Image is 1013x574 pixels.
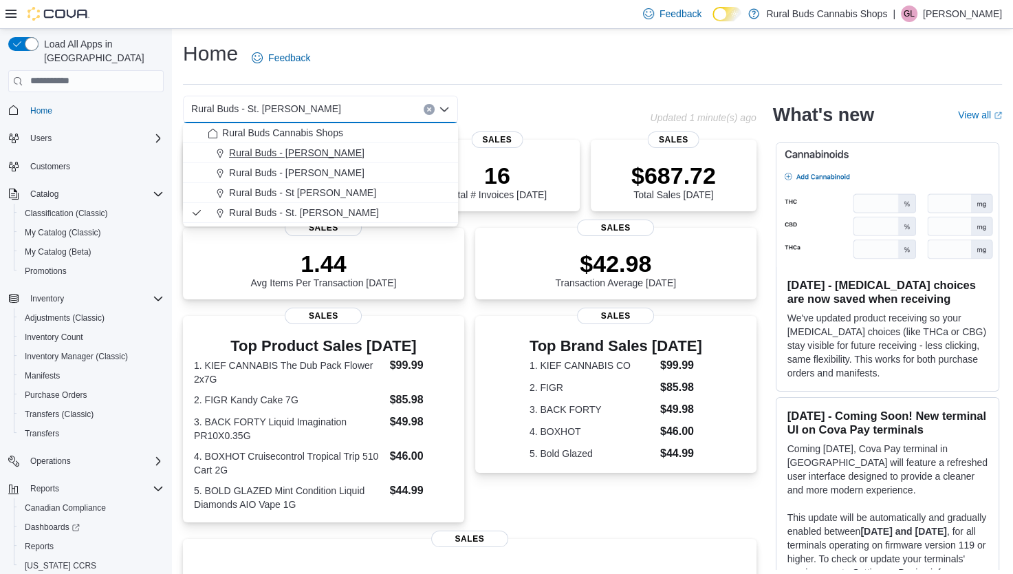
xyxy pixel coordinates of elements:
[229,166,364,180] span: Rural Buds - [PERSON_NAME]
[28,7,89,21] img: Cova
[25,332,83,343] span: Inventory Count
[3,451,169,471] button: Operations
[19,406,164,423] span: Transfers (Classic)
[660,357,702,374] dd: $99.99
[787,311,988,380] p: We've updated product receiving so your [MEDICAL_DATA] choices (like THCa or CBG) stay visible fo...
[285,308,362,324] span: Sales
[194,415,384,443] dt: 3. BACK FORTY Liquid Imagination PR10X0.35G
[530,359,655,372] dt: 1. KIEF CANNABIS CO
[390,392,453,408] dd: $85.98
[577,220,654,236] span: Sales
[246,44,316,72] a: Feedback
[14,242,169,262] button: My Catalog (Beta)
[285,220,362,236] span: Sales
[431,531,508,547] span: Sales
[19,387,164,403] span: Purchase Orders
[530,403,655,416] dt: 3. BACK FORTY
[3,129,169,148] button: Users
[25,130,57,147] button: Users
[19,500,111,516] a: Canadian Compliance
[30,105,52,116] span: Home
[19,263,72,279] a: Promotions
[19,329,164,346] span: Inventory Count
[19,348,133,365] a: Inventory Manager (Classic)
[390,414,453,430] dd: $49.98
[183,143,458,163] button: Rural Buds - [PERSON_NAME]
[390,482,453,499] dd: $44.99
[773,104,874,126] h2: What's new
[14,262,169,281] button: Promotions
[194,359,384,386] dt: 1. KIEF CANNABIS The Dub Pack Flower 2x7G
[530,338,702,354] h3: Top Brand Sales [DATE]
[25,453,76,469] button: Operations
[631,162,716,189] p: $687.72
[994,111,1002,120] svg: External link
[25,290,69,307] button: Inventory
[19,538,164,555] span: Reports
[25,208,108,219] span: Classification (Classic)
[19,244,97,260] a: My Catalog (Beta)
[25,227,101,238] span: My Catalog (Classic)
[25,409,94,420] span: Transfers (Classic)
[268,51,310,65] span: Feedback
[14,204,169,223] button: Classification (Classic)
[390,357,453,374] dd: $99.99
[555,250,676,277] p: $42.98
[25,480,65,497] button: Reports
[19,244,164,260] span: My Catalog (Beta)
[3,184,169,204] button: Catalog
[14,498,169,518] button: Canadian Compliance
[14,537,169,556] button: Reports
[893,6,895,22] p: |
[660,7,701,21] span: Feedback
[787,278,988,306] h3: [DATE] - [MEDICAL_DATA] choices are now saved when receiving
[19,263,164,279] span: Promotions
[19,425,164,442] span: Transfers
[712,7,741,21] input: Dark Mode
[250,250,396,277] p: 1.44
[30,189,58,200] span: Catalog
[14,347,169,366] button: Inventory Manager (Classic)
[660,401,702,418] dd: $49.98
[577,308,654,324] span: Sales
[25,102,164,119] span: Home
[25,246,91,257] span: My Catalog (Beta)
[183,183,458,203] button: Rural Buds - St [PERSON_NAME]
[19,310,110,326] a: Adjustments (Classic)
[25,370,60,381] span: Manifests
[25,522,80,533] span: Dashboards
[25,103,58,119] a: Home
[439,104,450,115] button: Close list of options
[14,328,169,347] button: Inventory Count
[25,158,164,175] span: Customers
[650,112,756,123] p: Updated 1 minute(s) ago
[901,6,917,22] div: Ginette Lucier
[25,560,96,571] span: [US_STATE] CCRS
[30,133,52,144] span: Users
[530,447,655,460] dt: 5. Bold Glazed
[530,381,655,394] dt: 2. FIGR
[19,224,107,241] a: My Catalog (Classic)
[25,390,87,401] span: Purchase Orders
[183,163,458,183] button: Rural Buds - [PERSON_NAME]
[222,126,343,140] span: Rural Buds Cannabis Shops
[183,203,458,223] button: Rural Buds - St. [PERSON_NAME]
[229,186,376,200] span: Rural Buds - St [PERSON_NAME]
[19,519,164,535] span: Dashboards
[3,479,169,498] button: Reports
[424,104,435,115] button: Clear input
[19,557,164,574] span: Washington CCRS
[471,131,523,148] span: Sales
[19,425,65,442] a: Transfers
[19,557,102,574] a: [US_STATE] CCRS
[660,423,702,440] dd: $46.00
[555,250,676,288] div: Transaction Average [DATE]
[14,405,169,424] button: Transfers (Classic)
[39,37,164,65] span: Load All Apps in [GEOGRAPHIC_DATA]
[19,387,93,403] a: Purchase Orders
[30,483,59,494] span: Reports
[14,366,169,385] button: Manifests
[904,6,915,22] span: GL
[766,6,887,22] p: Rural Buds Cannabis Shops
